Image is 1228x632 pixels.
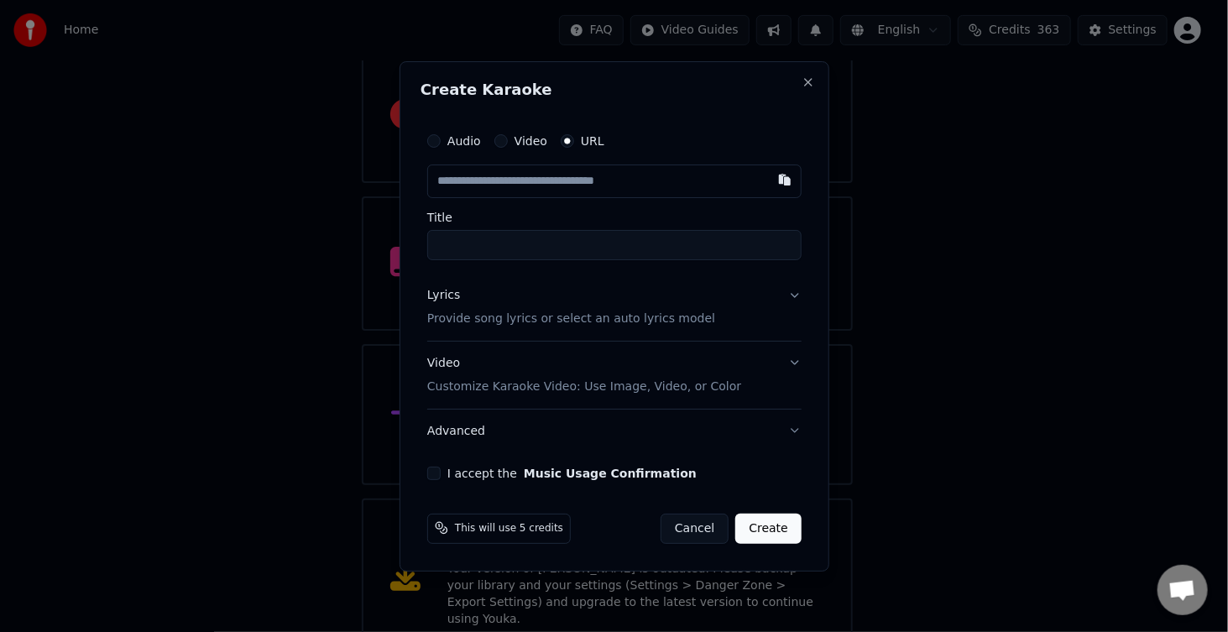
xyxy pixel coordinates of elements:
[523,467,696,478] button: I accept the
[427,342,802,409] button: VideoCustomize Karaoke Video: Use Image, Video, or Color
[661,513,729,543] button: Cancel
[581,135,604,147] label: URL
[427,311,715,327] p: Provide song lyrics or select an auto lyrics model
[735,513,802,543] button: Create
[427,378,741,394] p: Customize Karaoke Video: Use Image, Video, or Color
[427,274,802,341] button: LyricsProvide song lyrics or select an auto lyrics model
[421,82,808,97] h2: Create Karaoke
[455,521,563,535] span: This will use 5 credits
[427,409,802,452] button: Advanced
[427,287,460,304] div: Lyrics
[447,467,697,478] label: I accept the
[514,135,546,147] label: Video
[427,355,741,395] div: Video
[427,212,802,223] label: Title
[447,135,481,147] label: Audio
